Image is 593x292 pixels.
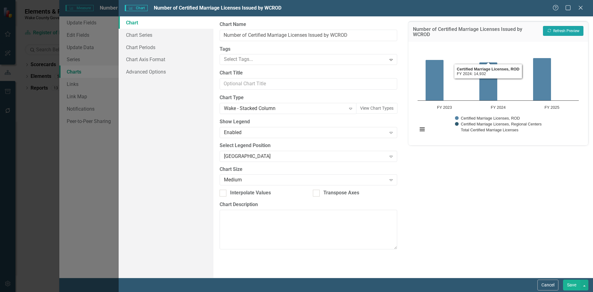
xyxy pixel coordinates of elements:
[425,58,551,101] g: Certified Marriage Licenses, ROD, series 1 of 3. Bar series with 3 bars.
[455,116,520,121] button: Show Certified Marriage Licenses, ROD
[154,5,281,11] span: Number of Certified Marriage Licenses Issued by WCROD
[545,105,559,110] text: FY 2025
[563,280,580,290] button: Save
[323,189,359,197] div: Transpose Axes
[220,46,397,53] label: Tags
[220,166,397,173] label: Chart Size
[224,176,386,184] div: Medium
[455,122,542,126] button: Show Certified Marriage Licenses, Regional Centers
[479,62,497,101] path: FY 2024, 14,932. Certified Marriage Licenses, ROD.
[220,70,397,77] label: Chart Title
[119,29,213,41] a: Chart Series
[220,21,397,28] label: Chart Name
[413,27,540,37] h3: Number of Certified Marriage Licenses Issued by WCROD
[220,94,397,101] label: Chart Type
[224,153,386,160] div: [GEOGRAPHIC_DATA]
[491,105,506,110] text: FY 2024
[537,280,558,290] button: Cancel
[119,66,213,78] a: Advanced Options
[543,26,583,36] button: Refresh Preview
[119,41,213,53] a: Chart Periods
[414,46,582,139] svg: Interactive chart
[533,58,551,101] path: FY 2025, 16,682. Certified Marriage Licenses, ROD.
[220,118,397,125] label: Show Legend
[414,46,582,139] div: Chart. Highcharts interactive chart.
[425,60,444,101] path: FY 2023, 16,000. Certified Marriage Licenses, ROD.
[437,105,452,110] text: FY 2023
[220,201,397,208] label: Chart Description
[119,16,213,29] a: Chart
[119,53,213,66] a: Chart Axis Format
[455,128,519,132] button: Show Total Certified Marriage Licenses
[230,189,271,197] div: Interpolate Values
[356,103,397,114] button: View Chart Types
[220,78,397,90] input: Optional Chart Title
[224,129,386,136] div: Enabled
[418,125,427,134] button: View chart menu, Chart
[220,142,397,149] label: Select Legend Position
[224,105,346,112] div: Wake - Stacked Column
[125,5,148,11] span: Chart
